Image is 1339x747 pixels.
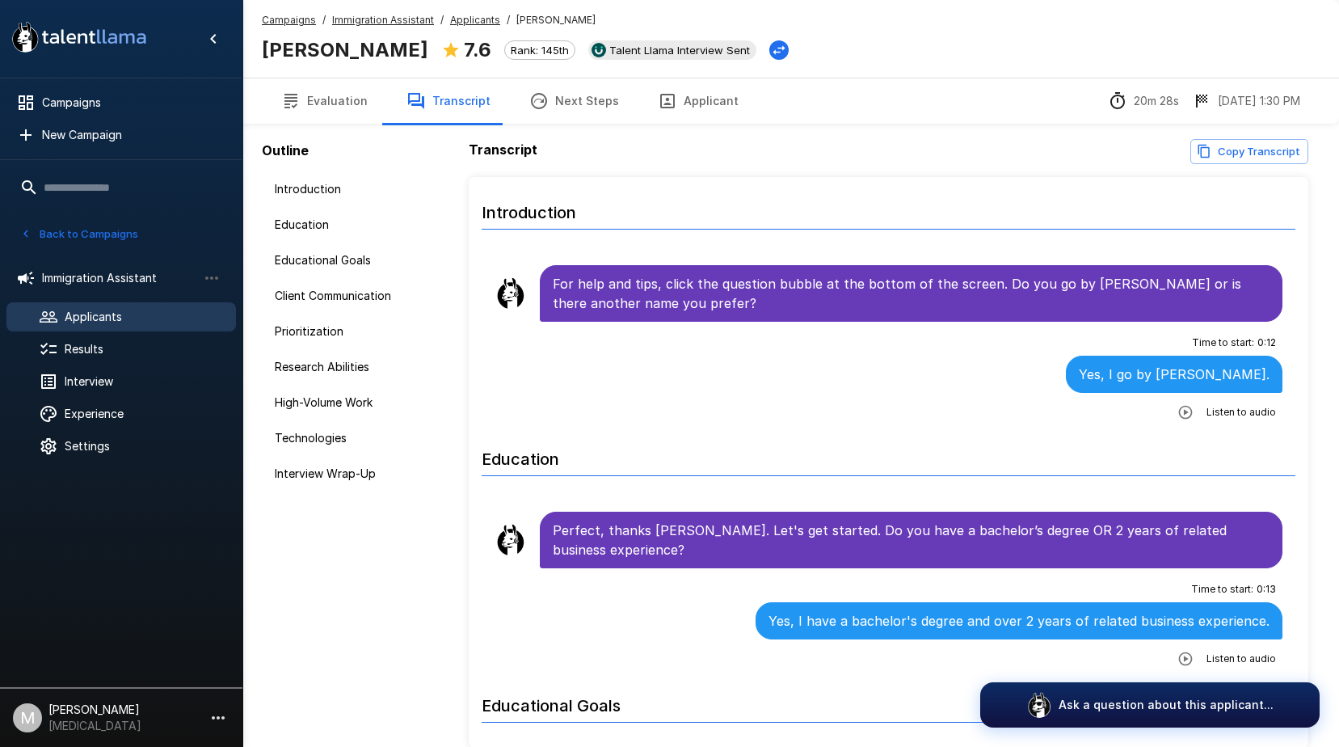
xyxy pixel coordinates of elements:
div: Client Communication [262,281,449,310]
button: Transcript [387,78,510,124]
button: Change Stage [769,40,789,60]
span: Time to start : [1192,335,1254,351]
span: Interview Wrap-Up [275,466,436,482]
button: Ask a question about this applicant... [980,682,1320,728]
span: Technologies [275,430,436,446]
span: Rank: 145th [505,44,575,57]
span: Educational Goals [275,252,436,268]
div: Technologies [262,424,449,453]
div: Education [262,210,449,239]
div: Prioritization [262,317,449,346]
div: The time between starting and completing the interview [1108,91,1179,111]
p: Yes, I go by [PERSON_NAME]. [1079,365,1270,384]
p: Perfect, thanks [PERSON_NAME]. Let's get started. Do you have a bachelor’s degree OR 2 years of r... [553,521,1270,559]
h6: Educational Goals [482,680,1295,723]
span: / [507,12,510,28]
p: [DATE] 1:30 PM [1218,93,1300,109]
span: Prioritization [275,323,436,340]
span: Introduction [275,181,436,197]
p: Yes, I have a bachelor's degree and over 2 years of related business experience. [768,611,1270,631]
div: View profile in UKG [588,40,756,60]
div: Research Abilities [262,352,449,382]
p: Ask a question about this applicant... [1059,697,1274,713]
span: [PERSON_NAME] [516,12,596,28]
b: 7.6 [464,38,491,61]
h6: Introduction [482,187,1295,230]
button: Applicant [638,78,758,124]
div: The date and time when the interview was completed [1192,91,1300,111]
b: Transcript [469,141,537,158]
span: 0 : 13 [1257,581,1276,597]
div: Educational Goals [262,246,449,275]
u: Campaigns [262,14,316,26]
img: logo_glasses@2x.png [1026,692,1052,718]
h6: Education [482,433,1295,476]
p: For help and tips, click the question bubble at the bottom of the screen. Do you go by [PERSON_NA... [553,274,1270,313]
img: llama_clean.png [495,277,527,310]
span: Research Abilities [275,359,436,375]
u: Immigration Assistant [332,14,434,26]
span: Talent Llama Interview Sent [603,44,756,57]
span: Listen to audio [1206,404,1276,420]
button: Next Steps [510,78,638,124]
b: Outline [262,142,309,158]
p: 20m 28s [1134,93,1179,109]
span: Listen to audio [1206,651,1276,667]
div: Interview Wrap-Up [262,459,449,488]
span: 0 : 12 [1257,335,1276,351]
u: Applicants [450,14,500,26]
span: Client Communication [275,288,436,304]
img: ukg_logo.jpeg [592,43,606,57]
span: / [440,12,444,28]
div: Introduction [262,175,449,204]
span: High-Volume Work [275,395,436,411]
span: / [322,12,326,28]
b: [PERSON_NAME] [262,38,428,61]
div: High-Volume Work [262,388,449,417]
span: Time to start : [1191,581,1253,597]
button: Copy transcript [1190,139,1308,164]
span: Education [275,217,436,233]
img: llama_clean.png [495,524,527,556]
button: Evaluation [262,78,387,124]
